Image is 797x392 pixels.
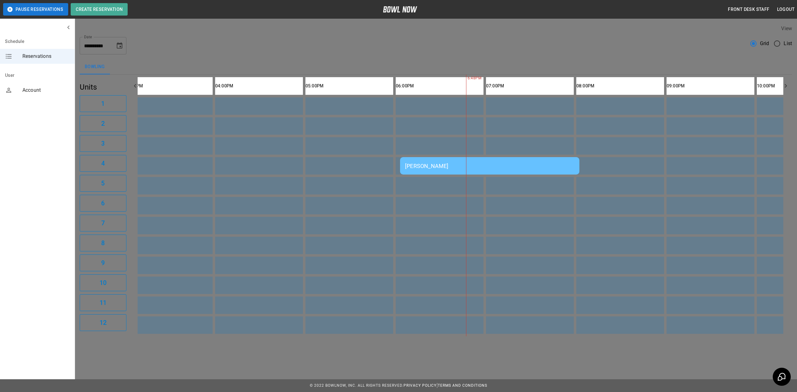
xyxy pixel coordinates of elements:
h6: 10 [100,278,106,288]
h6: 8 [101,238,105,248]
h6: 6 [101,198,105,208]
span: List [784,40,792,47]
h5: Units [80,82,126,92]
span: © 2022 BowlNow, Inc. All Rights Reserved. [310,383,403,388]
h6: 4 [101,158,105,168]
a: Terms and Conditions [438,383,487,388]
h6: 2 [101,119,105,128]
button: Choose date, selected date is Aug 29, 2025 [113,40,126,52]
label: View [781,26,792,31]
div: [PERSON_NAME] [405,163,574,169]
h6: 11 [100,298,106,308]
span: Account [22,86,70,94]
a: Privacy Policy [403,383,436,388]
button: Pause Reservations [3,3,68,16]
span: Grid [760,40,769,47]
button: Front Desk Staff [725,4,772,15]
div: inventory tabs [80,59,792,74]
button: Logout [775,4,797,15]
h6: 5 [101,178,105,188]
img: logo [383,6,417,12]
h6: 3 [101,138,105,148]
span: 6:48PM [466,75,468,82]
button: Bowling [80,59,110,74]
h6: 12 [100,318,106,328]
span: Reservations [22,53,70,60]
h6: 7 [101,218,105,228]
h6: 9 [101,258,105,268]
h6: 1 [101,99,105,109]
button: Create Reservation [71,3,128,16]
